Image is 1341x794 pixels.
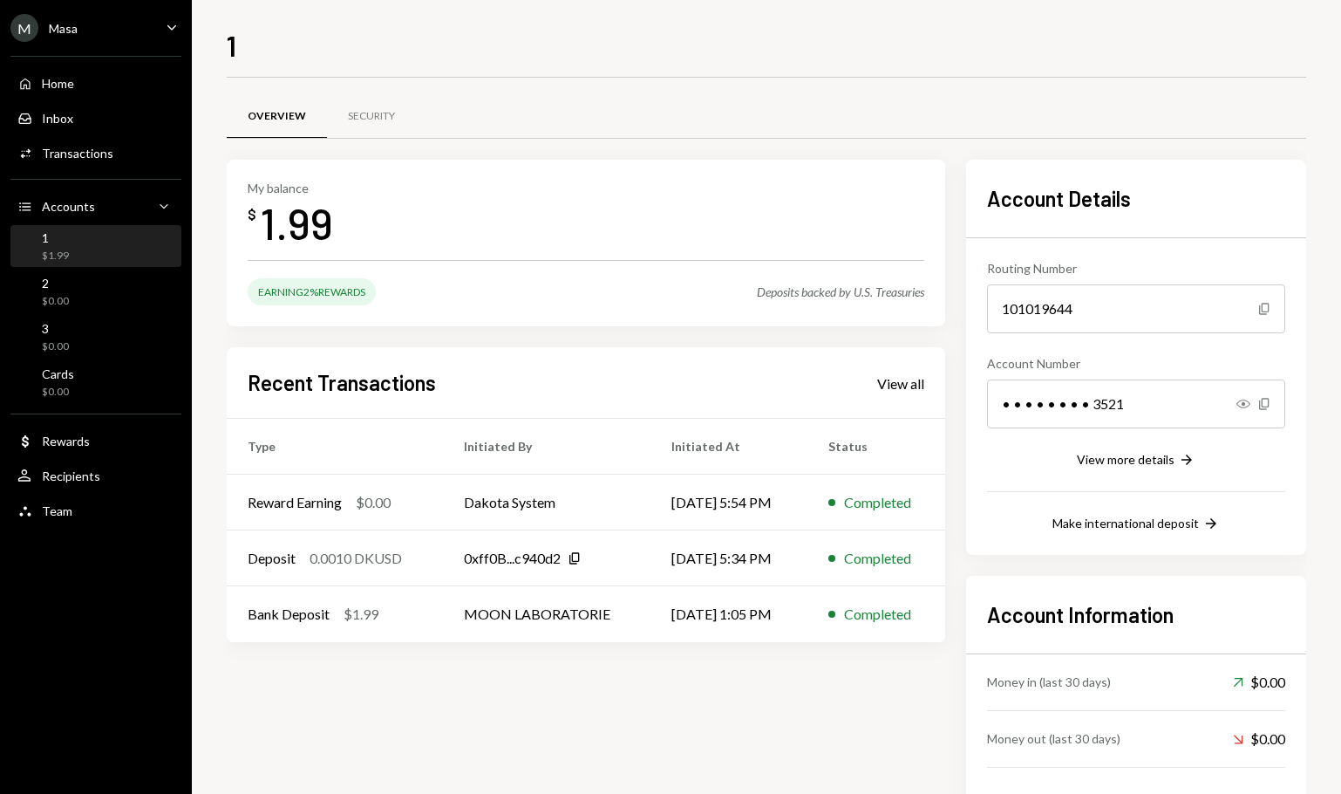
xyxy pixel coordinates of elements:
a: Transactions [10,137,181,168]
a: Rewards [10,425,181,456]
div: Make international deposit [1052,516,1199,530]
th: Type [227,419,443,475]
div: Overview [248,109,306,124]
a: 1$1.99 [10,225,181,267]
h2: Account Information [987,600,1285,629]
div: Deposits backed by U.S. Treasuries [757,284,924,299]
h1: 1 [227,28,236,63]
a: Cards$0.00 [10,361,181,403]
a: Recipients [10,460,181,491]
div: $1.99 [42,249,69,264]
button: View more details [1077,451,1195,470]
a: Inbox [10,102,181,133]
th: Initiated By [443,419,650,475]
h2: Recent Transactions [248,368,436,397]
td: Dakota System [443,475,650,530]
div: Completed [844,492,911,513]
div: Account Number [987,354,1285,373]
td: [DATE] 1:05 PM [650,586,807,642]
a: 2$0.00 [10,270,181,312]
div: $0.00 [42,339,69,354]
div: $0.00 [42,294,69,309]
div: $ [248,206,256,223]
div: Money in (last 30 days) [987,673,1111,691]
div: Deposit [248,548,296,569]
div: Recipients [42,469,100,483]
div: Bank Deposit [248,604,330,625]
div: Security [348,109,395,124]
div: $0.00 [1233,729,1285,750]
h2: Account Details [987,184,1285,213]
a: Team [10,495,181,526]
div: View all [877,375,924,393]
a: View all [877,373,924,393]
div: View more details [1077,452,1174,467]
div: Home [42,76,74,91]
a: Home [10,67,181,99]
a: Security [327,95,416,140]
div: M [10,14,38,42]
div: Completed [844,548,911,569]
div: Transactions [42,146,113,161]
td: MOON LABORATORIE [443,586,650,642]
div: 0.0010 DKUSD [310,548,402,569]
div: Team [42,503,72,518]
div: Accounts [42,199,95,214]
div: Completed [844,604,911,625]
a: 3$0.00 [10,316,181,358]
div: $0.00 [42,385,74,400]
button: Make international deposit [1052,515,1220,534]
a: Overview [227,95,327,140]
div: 1 [42,230,69,245]
div: $0.00 [356,492,391,513]
div: Money out (last 30 days) [987,729,1120,748]
div: Cards [42,366,74,381]
div: Rewards [42,434,90,448]
div: • • • • • • • • 3521 [987,380,1285,428]
div: Reward Earning [248,492,342,513]
div: My balance [248,181,333,195]
a: Accounts [10,190,181,222]
div: Masa [49,21,78,36]
div: 0xff0B...c940d2 [464,548,561,569]
td: [DATE] 5:54 PM [650,475,807,530]
div: 2 [42,276,69,291]
div: Earning 2% Rewards [248,278,376,305]
div: Routing Number [987,259,1285,277]
div: $0.00 [1233,672,1285,693]
div: 3 [42,321,69,336]
div: $1.99 [344,604,378,625]
div: Inbox [42,111,73,126]
td: [DATE] 5:34 PM [650,530,807,586]
div: 101019644 [987,284,1285,333]
th: Initiated At [650,419,807,475]
th: Status [807,419,945,475]
div: 1.99 [260,195,333,250]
